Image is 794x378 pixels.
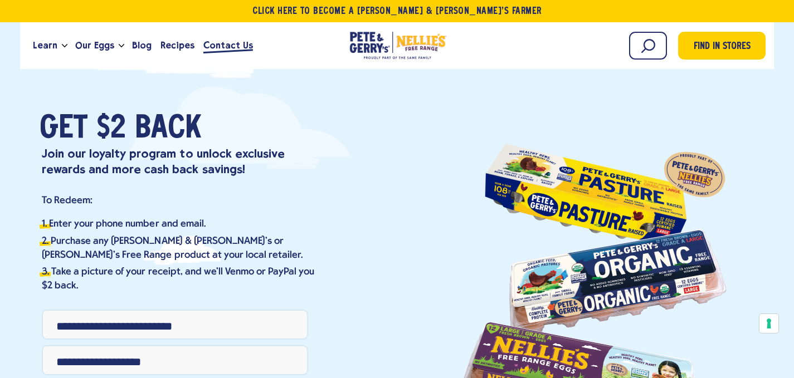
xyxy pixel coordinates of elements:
span: Recipes [160,38,194,52]
span: $2 [96,112,126,146]
p: Join our loyalty program to unlock exclusive rewards and more cash back savings! [42,146,318,178]
button: Open the dropdown menu for Learn [62,44,67,48]
li: Purchase any [PERSON_NAME] & [PERSON_NAME]’s or [PERSON_NAME]'s Free Range product at your local ... [42,234,318,262]
a: Our Eggs [71,31,119,61]
button: Open the dropdown menu for Our Eggs [119,44,124,48]
a: Contact Us [199,31,257,61]
span: Back [135,112,201,146]
span: Find in Stores [694,40,751,55]
li: Enter your phone number and email. [42,217,318,231]
span: Blog [132,38,152,52]
span: Learn [33,38,57,52]
a: Learn [28,31,62,61]
input: Search [629,32,667,60]
li: Take a picture of your receipt, and we'll Venmo or PayPal you $2 back. [42,265,318,293]
button: Your consent preferences for tracking technologies [759,314,778,333]
span: Our Eggs [75,38,114,52]
p: To Redeem: [42,194,318,207]
a: Blog [128,31,156,61]
span: Get [40,112,87,146]
a: Recipes [156,31,199,61]
a: Find in Stores [678,32,766,60]
span: Contact Us [203,38,253,52]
